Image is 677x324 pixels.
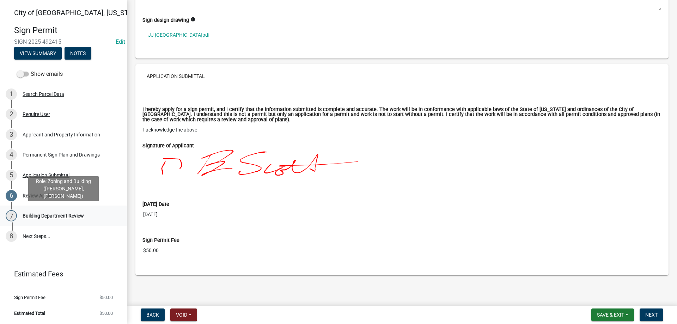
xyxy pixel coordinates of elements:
div: 7 [6,210,17,221]
div: Require User [23,112,50,117]
a: JJ [GEOGRAPHIC_DATA]pdf [142,27,661,43]
label: I hereby apply for a sign permit, and I certify that the information submitted is complete and ac... [142,107,661,122]
div: Building Department Review [23,213,84,218]
button: View Summary [14,47,62,60]
wm-modal-confirm: Notes [65,51,91,56]
h4: Sign Permit [14,25,121,36]
div: Search Parcel Data [23,92,64,97]
i: info [190,17,195,22]
wm-modal-confirm: Edit Application Number [116,38,125,45]
div: 3 [6,129,17,140]
span: $50.00 [99,311,113,316]
div: Applicant and Property Information [23,132,100,137]
span: Next [645,312,658,318]
button: Notes [65,47,91,60]
button: Next [640,308,663,321]
span: Void [176,312,187,318]
span: SIGN-2025-492415 [14,38,113,45]
button: Back [141,308,165,321]
a: Edit [116,38,125,45]
div: 1 [6,88,17,100]
div: Role: Zoning and Building ([PERSON_NAME], [PERSON_NAME]) [28,176,99,201]
span: Sign Permit Fee [14,295,45,300]
label: Signature of Applicant [142,143,194,148]
span: Estimated Total [14,311,45,316]
div: Permanent Sign Plan and Drawings [23,152,100,157]
span: $50.00 [99,295,113,300]
wm-modal-confirm: Summary [14,51,62,56]
a: Estimated Fees [6,267,116,281]
div: 2 [6,109,17,120]
span: City of [GEOGRAPHIC_DATA], [US_STATE] [14,8,142,17]
label: Sign Permit Fee [142,238,179,243]
div: Application Submittal [23,173,69,178]
label: [DATE] Date [142,202,169,207]
label: Show emails [17,70,63,78]
img: +VcZAhAAAABklEQVQDAOd3FE9kueduAAAAAElFTkSuQmCC [142,149,411,185]
div: 5 [6,170,17,181]
button: Void [170,308,197,321]
div: 6 [6,190,17,201]
span: Back [146,312,159,318]
span: Save & Exit [597,312,624,318]
label: Sign design drawing [142,18,189,23]
div: 4 [6,149,17,160]
button: Save & Exit [591,308,634,321]
div: 8 [6,231,17,242]
button: Application Submittal [141,70,211,82]
div: Review Application [23,193,64,198]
